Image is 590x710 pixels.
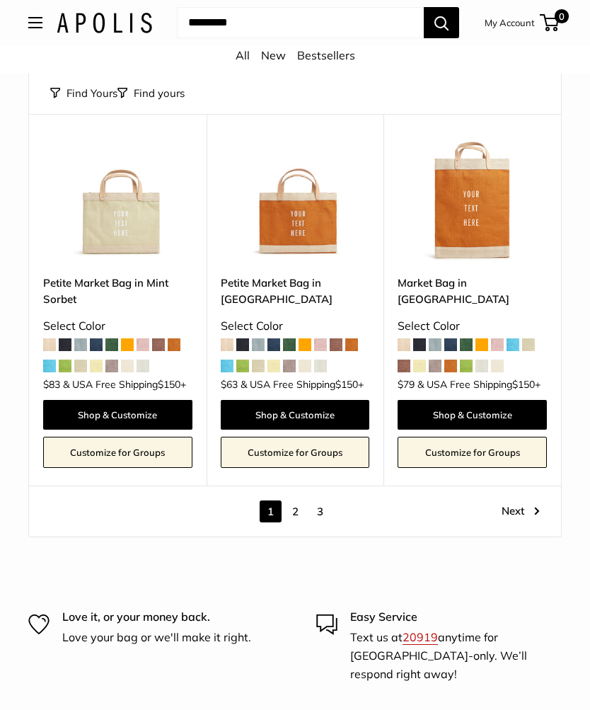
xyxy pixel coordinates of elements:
[417,379,540,389] span: & USA Free Shipping +
[502,500,540,522] a: Next
[335,378,358,391] span: $150
[398,111,547,260] img: Market Bag in Cognac
[398,275,547,308] a: Market Bag in [GEOGRAPHIC_DATA]
[398,316,547,337] div: Select Color
[43,111,192,260] a: Petite Market Bag in Mint SorbetPetite Market Bag in Mint Sorbet
[555,9,569,23] span: 0
[398,400,547,430] a: Shop & Customize
[28,17,42,28] button: Open menu
[398,111,547,260] a: Market Bag in CognacMarket Bag in Cognac
[284,500,306,522] a: 2
[297,48,355,62] a: Bestsellers
[221,378,238,391] span: $63
[424,7,459,38] button: Search
[158,378,180,391] span: $150
[43,437,192,468] a: Customize for Groups
[350,608,548,626] p: Easy Service
[43,400,192,430] a: Shop & Customize
[63,379,186,389] span: & USA Free Shipping +
[62,629,251,647] p: Love your bag or we'll make it right.
[241,379,364,389] span: & USA Free Shipping +
[11,656,151,699] iframe: Sign Up via Text for Offers
[221,316,370,337] div: Select Color
[57,13,152,33] img: Apolis
[221,275,370,308] a: Petite Market Bag in [GEOGRAPHIC_DATA]
[398,378,415,391] span: $79
[43,111,192,260] img: Petite Market Bag in Mint Sorbet
[117,84,185,103] button: Filter collection
[177,7,424,38] input: Search...
[43,316,192,337] div: Select Color
[260,500,282,522] span: 1
[512,378,535,391] span: $150
[350,629,548,683] p: Text us at anytime for [GEOGRAPHIC_DATA]-only. We’ll respond right away!
[485,14,535,31] a: My Account
[398,437,547,468] a: Customize for Groups
[403,630,438,644] a: 20919
[221,111,370,260] img: Petite Market Bag in Cognac
[261,48,286,62] a: New
[541,14,559,31] a: 0
[236,48,250,62] a: All
[221,111,370,260] a: Petite Market Bag in CognacPetite Market Bag in Cognac
[43,275,192,308] a: Petite Market Bag in Mint Sorbet
[221,437,370,468] a: Customize for Groups
[43,378,60,391] span: $83
[309,500,331,522] a: 3
[62,608,251,626] p: Love it, or your money back.
[50,84,117,103] button: Find Yours
[221,400,370,430] a: Shop & Customize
